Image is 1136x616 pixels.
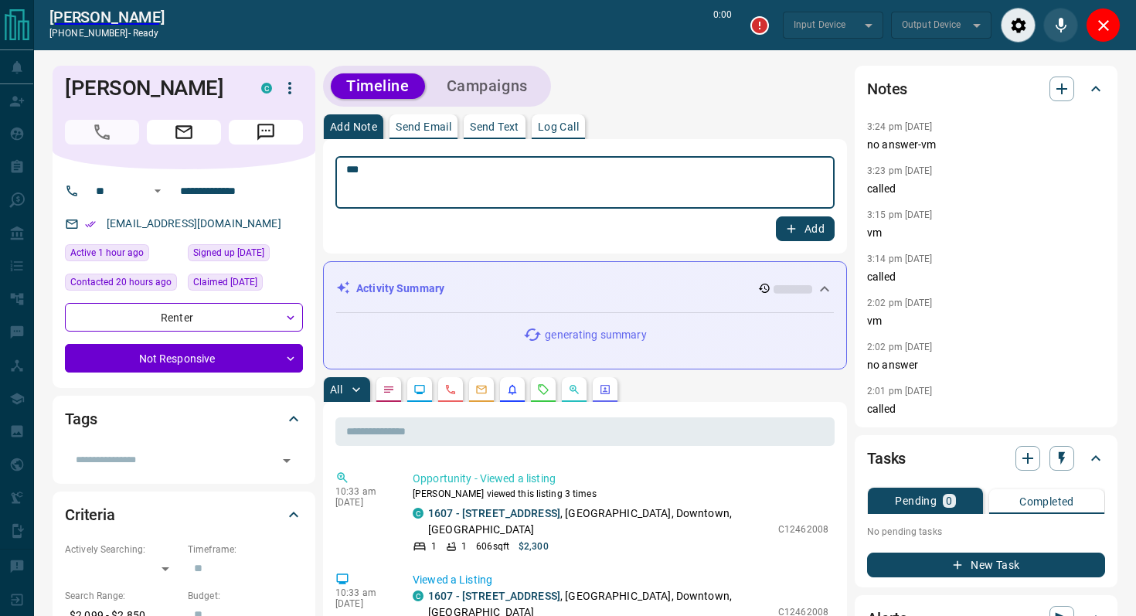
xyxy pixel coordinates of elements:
[867,137,1105,153] p: no answer-vm
[147,120,221,145] span: Email
[1043,8,1078,43] div: Mute
[356,281,444,297] p: Activity Summary
[867,446,906,471] h2: Tasks
[867,553,1105,577] button: New Task
[49,8,165,26] a: [PERSON_NAME]
[335,598,389,609] p: [DATE]
[476,539,509,553] p: 606 sqft
[276,450,298,471] button: Open
[867,401,1105,417] p: called
[330,121,377,132] p: Add Note
[867,209,933,220] p: 3:15 pm [DATE]
[229,120,303,145] span: Message
[568,383,580,396] svg: Opportunities
[776,216,835,241] button: Add
[413,590,423,601] div: condos.ca
[133,28,159,39] span: ready
[431,73,543,99] button: Campaigns
[1019,496,1074,507] p: Completed
[85,219,96,230] svg: Email Verified
[867,440,1105,477] div: Tasks
[188,543,303,556] p: Timeframe:
[65,303,303,332] div: Renter
[65,502,115,527] h2: Criteria
[107,217,281,230] a: [EMAIL_ADDRESS][DOMAIN_NAME]
[65,274,180,295] div: Tue Oct 14 2025
[599,383,611,396] svg: Agent Actions
[867,269,1105,285] p: called
[335,486,389,497] p: 10:33 am
[867,70,1105,107] div: Notes
[867,357,1105,373] p: no answer
[428,505,770,538] p: , [GEOGRAPHIC_DATA], Downtown, [GEOGRAPHIC_DATA]
[867,313,1105,329] p: vm
[1001,8,1036,43] div: Audio Settings
[188,274,303,295] div: Sat Sep 13 2025
[49,26,165,40] p: [PHONE_NUMBER] -
[65,407,97,431] h2: Tags
[330,384,342,395] p: All
[193,274,257,290] span: Claimed [DATE]
[193,245,264,260] span: Signed up [DATE]
[475,383,488,396] svg: Emails
[867,181,1105,197] p: called
[65,344,303,373] div: Not Responsive
[713,8,732,43] p: 0:00
[867,520,1105,543] p: No pending tasks
[413,471,828,487] p: Opportunity - Viewed a listing
[444,383,457,396] svg: Calls
[188,589,303,603] p: Budget:
[946,495,952,506] p: 0
[335,497,389,508] p: [DATE]
[867,386,933,396] p: 2:01 pm [DATE]
[519,539,549,553] p: $2,300
[70,274,172,290] span: Contacted 20 hours ago
[1086,8,1121,43] div: Close
[261,83,272,94] div: condos.ca
[336,274,834,303] div: Activity Summary
[867,77,907,101] h2: Notes
[413,383,426,396] svg: Lead Browsing Activity
[867,225,1105,241] p: vm
[470,121,519,132] p: Send Text
[428,507,560,519] a: 1607 - [STREET_ADDRESS]
[506,383,519,396] svg: Listing Alerts
[65,543,180,556] p: Actively Searching:
[867,254,933,264] p: 3:14 pm [DATE]
[70,245,144,260] span: Active 1 hour ago
[396,121,451,132] p: Send Email
[331,73,425,99] button: Timeline
[867,165,933,176] p: 3:23 pm [DATE]
[65,76,238,100] h1: [PERSON_NAME]
[413,572,828,588] p: Viewed a Listing
[413,487,828,501] p: [PERSON_NAME] viewed this listing 3 times
[65,120,139,145] span: Call
[188,244,303,266] div: Sat Sep 13 2025
[413,508,423,519] div: condos.ca
[431,539,437,553] p: 1
[537,383,549,396] svg: Requests
[65,589,180,603] p: Search Range:
[461,539,467,553] p: 1
[867,121,933,132] p: 3:24 pm [DATE]
[65,496,303,533] div: Criteria
[65,244,180,266] div: Wed Oct 15 2025
[148,182,167,200] button: Open
[383,383,395,396] svg: Notes
[867,298,933,308] p: 2:02 pm [DATE]
[428,590,560,602] a: 1607 - [STREET_ADDRESS]
[65,400,303,437] div: Tags
[867,342,933,352] p: 2:02 pm [DATE]
[335,587,389,598] p: 10:33 am
[538,121,579,132] p: Log Call
[895,495,937,506] p: Pending
[545,327,646,343] p: generating summary
[778,522,828,536] p: C12462008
